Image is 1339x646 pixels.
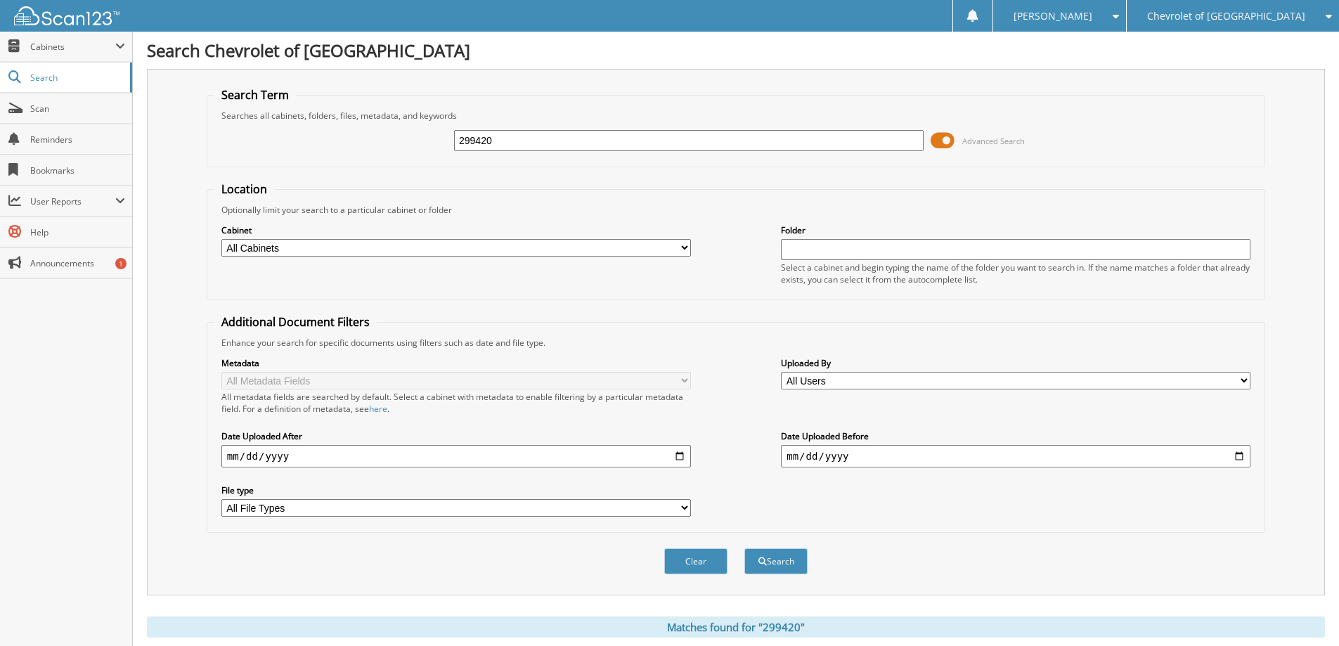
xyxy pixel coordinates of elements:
[962,136,1025,146] span: Advanced Search
[115,258,127,269] div: 1
[14,6,119,25] img: scan123-logo-white.svg
[221,224,691,236] label: Cabinet
[214,314,377,330] legend: Additional Document Filters
[781,357,1250,369] label: Uploaded By
[214,181,274,197] legend: Location
[781,261,1250,285] div: Select a cabinet and begin typing the name of the folder you want to search in. If the name match...
[221,445,691,467] input: start
[30,195,115,207] span: User Reports
[781,445,1250,467] input: end
[744,548,808,574] button: Search
[30,226,125,238] span: Help
[221,357,691,369] label: Metadata
[30,164,125,176] span: Bookmarks
[147,616,1325,638] div: Matches found for "299420"
[1147,12,1305,20] span: Chevrolet of [GEOGRAPHIC_DATA]
[221,430,691,442] label: Date Uploaded After
[214,337,1257,349] div: Enhance your search for specific documents using filters such as date and file type.
[30,72,123,84] span: Search
[369,403,387,415] a: here
[147,39,1325,62] h1: Search Chevrolet of [GEOGRAPHIC_DATA]
[214,87,296,103] legend: Search Term
[214,204,1257,216] div: Optionally limit your search to a particular cabinet or folder
[781,224,1250,236] label: Folder
[30,257,125,269] span: Announcements
[30,103,125,115] span: Scan
[30,134,125,146] span: Reminders
[214,110,1257,122] div: Searches all cabinets, folders, files, metadata, and keywords
[30,41,115,53] span: Cabinets
[1014,12,1092,20] span: [PERSON_NAME]
[221,391,691,415] div: All metadata fields are searched by default. Select a cabinet with metadata to enable filtering b...
[664,548,727,574] button: Clear
[221,484,691,496] label: File type
[781,430,1250,442] label: Date Uploaded Before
